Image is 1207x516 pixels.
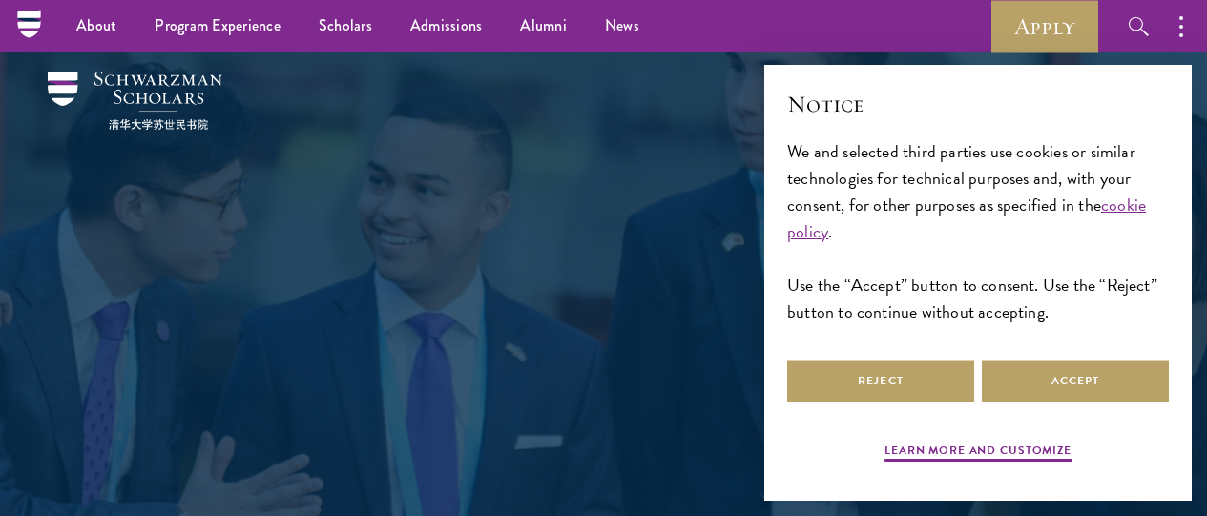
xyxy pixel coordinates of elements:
[884,442,1072,464] button: Learn more and customize
[48,72,222,130] img: Schwarzman Scholars
[787,88,1169,120] h2: Notice
[787,192,1146,244] a: cookie policy
[787,360,974,402] button: Reject
[787,138,1169,326] div: We and selected third parties use cookies or similar technologies for technical purposes and, wit...
[982,360,1169,402] button: Accept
